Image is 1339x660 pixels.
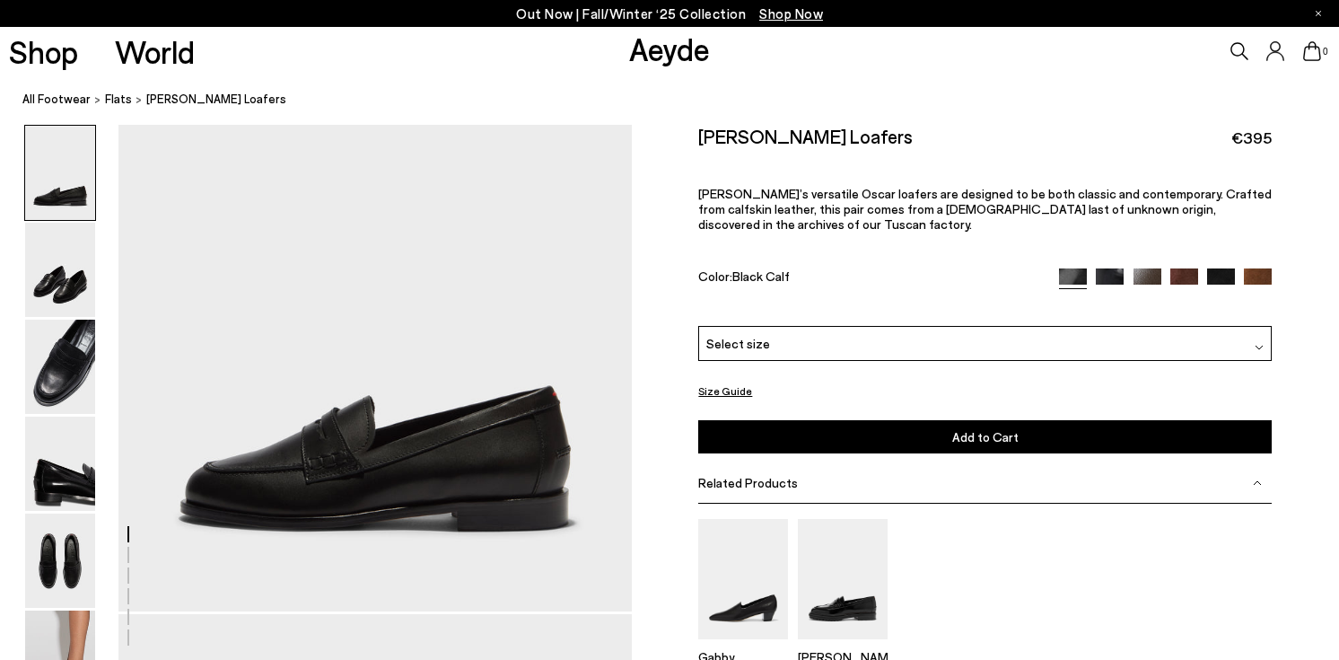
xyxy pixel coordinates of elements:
[698,186,1272,232] span: [PERSON_NAME]’s versatile Oscar loafers are designed to be both classic and contemporary. Crafted...
[516,3,823,25] p: Out Now | Fall/Winter ‘25 Collection
[698,475,798,490] span: Related Products
[25,417,95,511] img: Oscar Leather Loafers - Image 4
[105,90,132,109] a: flats
[629,30,710,67] a: Aeyde
[9,36,78,67] a: Shop
[798,519,888,638] img: Leon Loafers
[952,430,1019,445] span: Add to Cart
[1231,127,1272,149] span: €395
[698,380,752,402] button: Size Guide
[1303,41,1321,61] a: 0
[25,223,95,317] img: Oscar Leather Loafers - Image 2
[1253,479,1262,488] img: svg%3E
[22,75,1339,125] nav: breadcrumb
[25,320,95,414] img: Oscar Leather Loafers - Image 3
[698,519,788,638] img: Gabby Almond-Toe Loafers
[105,92,132,106] span: flats
[1255,343,1264,352] img: svg%3E
[698,125,913,147] h2: [PERSON_NAME] Loafers
[698,268,1040,289] div: Color:
[115,36,195,67] a: World
[146,90,286,109] span: [PERSON_NAME] Loafers
[732,268,790,284] span: Black Calf
[22,90,91,109] a: All Footwear
[698,421,1272,454] button: Add to Cart
[706,335,770,354] span: Select size
[1321,47,1330,57] span: 0
[759,5,823,22] span: Navigate to /collections/new-in
[25,126,95,220] img: Oscar Leather Loafers - Image 1
[25,514,95,608] img: Oscar Leather Loafers - Image 5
